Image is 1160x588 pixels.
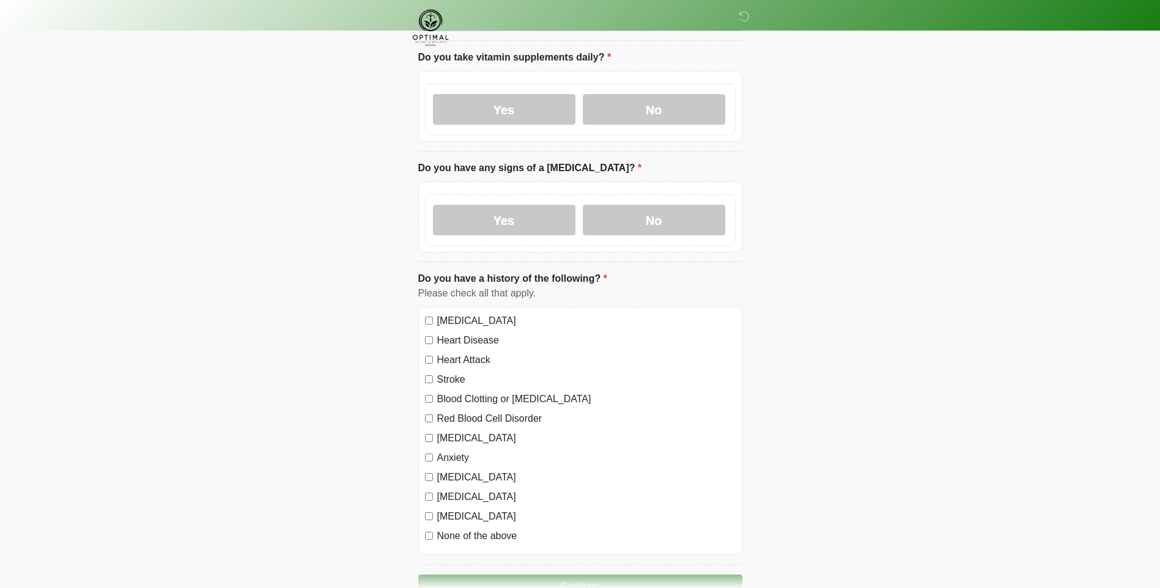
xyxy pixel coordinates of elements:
[437,529,736,543] label: None of the above
[583,94,725,125] label: No
[437,509,736,524] label: [MEDICAL_DATA]
[425,512,433,520] input: [MEDICAL_DATA]
[425,454,433,461] input: Anxiety
[425,473,433,481] input: [MEDICAL_DATA]
[425,395,433,403] input: Blood Clotting or [MEDICAL_DATA]
[425,434,433,442] input: [MEDICAL_DATA]
[418,161,642,175] label: Do you have any signs of a [MEDICAL_DATA]?
[433,205,575,235] label: Yes
[418,50,611,65] label: Do you take vitamin supplements daily?
[425,336,433,344] input: Heart Disease
[425,356,433,364] input: Heart Attack
[437,333,736,348] label: Heart Disease
[418,286,742,301] div: Please check all that apply.
[437,470,736,485] label: [MEDICAL_DATA]
[406,9,455,47] img: Optimal Weight & Wellness Logo
[433,94,575,125] label: Yes
[425,414,433,422] input: Red Blood Cell Disorder
[437,411,736,426] label: Red Blood Cell Disorder
[437,431,736,446] label: [MEDICAL_DATA]
[425,532,433,540] input: None of the above
[437,372,736,387] label: Stroke
[437,490,736,504] label: [MEDICAL_DATA]
[437,314,736,328] label: [MEDICAL_DATA]
[583,205,725,235] label: No
[437,392,736,406] label: Blood Clotting or [MEDICAL_DATA]
[418,271,607,286] label: Do you have a history of the following?
[425,317,433,325] input: [MEDICAL_DATA]
[425,493,433,501] input: [MEDICAL_DATA]
[437,450,736,465] label: Anxiety
[437,353,736,367] label: Heart Attack
[425,375,433,383] input: Stroke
